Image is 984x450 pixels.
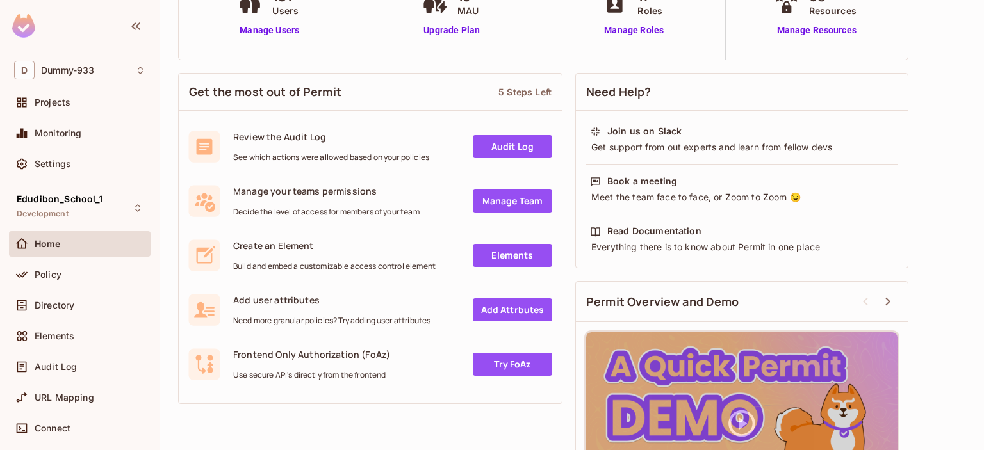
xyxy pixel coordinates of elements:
[590,191,894,204] div: Meet the team face to face, or Zoom to Zoom 😉
[498,86,552,98] div: 5 Steps Left
[473,298,552,321] a: Add Attrbutes
[590,241,894,253] div: Everything there is to know about Permit in one place
[12,14,35,38] img: SReyMgAAAABJRU5ErkJggg==
[607,175,677,188] div: Book a meeting
[35,269,61,280] span: Policy
[35,300,74,310] span: Directory
[35,392,94,403] span: URL Mapping
[234,24,305,37] a: Manage Users
[272,4,299,17] span: Users
[233,261,436,271] span: Build and embed a customizable access control element
[473,244,552,267] a: Elements
[233,316,430,326] span: Need more granular policies? Try adding user attributes
[35,423,70,433] span: Connect
[607,225,701,237] div: Read Documentation
[586,84,652,100] span: Need Help?
[233,294,430,306] span: Add user attributes
[35,362,77,372] span: Audit Log
[35,128,82,138] span: Monitoring
[233,131,429,143] span: Review the Audit Log
[473,189,552,213] a: Manage Team
[233,207,420,217] span: Decide the level of access for members of your team
[17,209,69,219] span: Development
[473,353,552,376] a: Try FoAz
[35,239,61,249] span: Home
[14,61,35,79] span: D
[599,24,669,37] a: Manage Roles
[809,4,857,17] span: Resources
[473,135,552,158] a: Audit Log
[233,152,429,163] span: See which actions were allowed based on your policies
[457,4,479,17] span: MAU
[233,348,390,360] span: Frontend Only Authorization (FoAz)
[35,331,74,341] span: Elements
[607,125,682,138] div: Join us on Slack
[637,4,662,17] span: Roles
[233,185,420,197] span: Manage your teams permissions
[233,370,390,380] span: Use secure API's directly from the frontend
[419,24,485,37] a: Upgrade Plan
[189,84,341,100] span: Get the most out of Permit
[771,24,863,37] a: Manage Resources
[35,97,70,108] span: Projects
[586,294,739,310] span: Permit Overview and Demo
[35,159,71,169] span: Settings
[41,65,94,76] span: Workspace: Dummy-933
[17,194,103,204] span: Edudibon_School_1
[590,141,894,154] div: Get support from out experts and learn from fellow devs
[233,239,436,252] span: Create an Element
